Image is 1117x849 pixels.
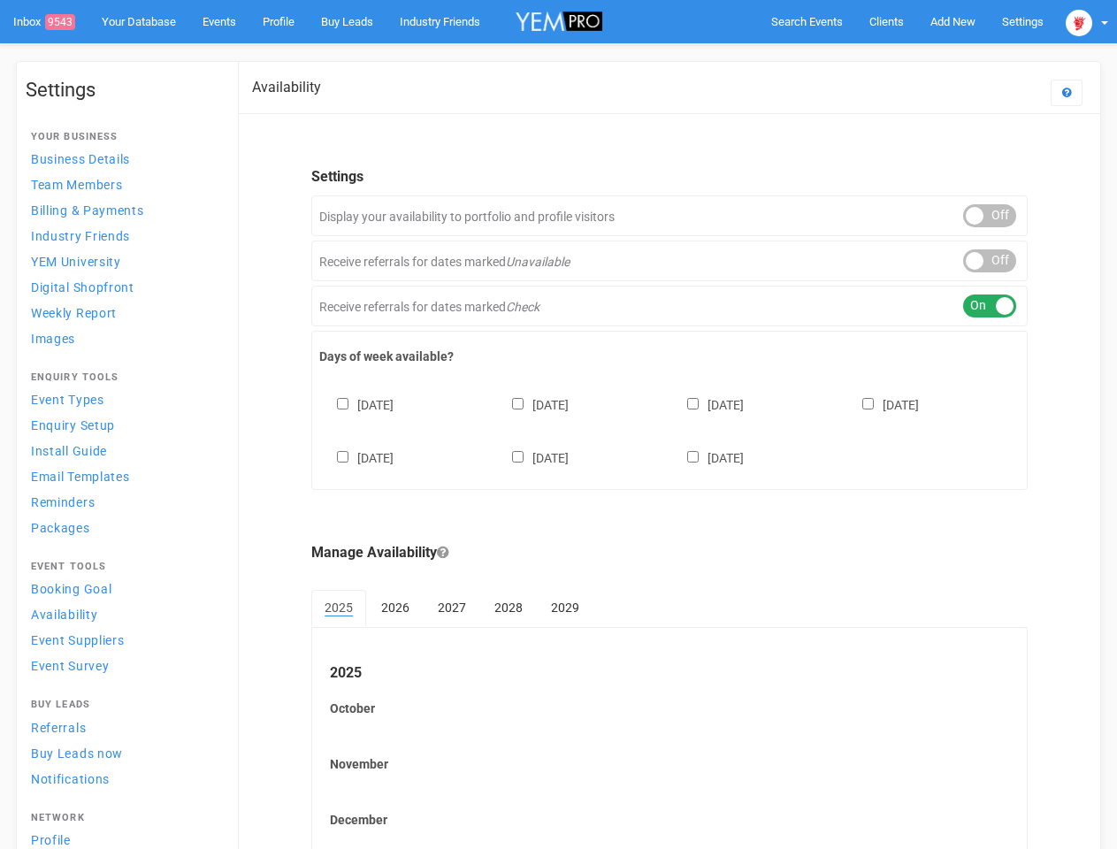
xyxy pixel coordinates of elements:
a: Availability [26,602,220,626]
label: Days of week available? [319,348,1020,365]
input: [DATE] [687,451,699,463]
label: [DATE] [845,394,919,414]
a: Referrals [26,715,220,739]
a: Business Details [26,147,220,171]
a: Reminders [26,490,220,514]
input: [DATE] [862,398,874,409]
input: [DATE] [337,398,348,409]
span: Business Details [31,152,130,166]
a: Enquiry Setup [26,413,220,437]
a: Buy Leads now [26,741,220,765]
a: Booking Goal [26,577,220,600]
legend: Manage Availability [311,543,1028,563]
a: 2029 [538,590,593,625]
label: [DATE] [319,394,394,414]
h1: Settings [26,80,220,101]
label: [DATE] [669,394,744,414]
span: Images [31,332,75,346]
input: [DATE] [512,451,524,463]
h4: Event Tools [31,562,215,572]
span: Enquiry Setup [31,418,115,432]
a: Billing & Payments [26,198,220,222]
img: open-uri20250107-2-1pbi2ie [1066,10,1092,36]
span: Install Guide [31,444,107,458]
h2: Availability [252,80,321,96]
span: Packages [31,521,90,535]
a: Weekly Report [26,301,220,325]
a: Event Survey [26,654,220,677]
label: [DATE] [669,447,744,467]
label: [DATE] [494,447,569,467]
div: Receive referrals for dates marked [311,241,1028,281]
h4: Your Business [31,132,215,142]
span: Notifications [31,772,110,786]
h4: Network [31,813,215,823]
a: Images [26,326,220,350]
a: Event Types [26,387,220,411]
div: Receive referrals for dates marked [311,286,1028,326]
a: Industry Friends [26,224,220,248]
span: Team Members [31,178,122,192]
input: [DATE] [337,451,348,463]
label: December [330,811,1009,829]
a: Install Guide [26,439,220,463]
input: [DATE] [687,398,699,409]
a: 2026 [368,590,423,625]
a: Packages [26,516,220,539]
span: Availability [31,608,97,622]
span: Clients [869,15,904,28]
span: Billing & Payments [31,203,144,218]
legend: Settings [311,167,1028,187]
span: Event Types [31,393,104,407]
label: October [330,700,1009,717]
em: Unavailable [506,255,570,269]
span: Email Templates [31,470,130,484]
h4: Enquiry Tools [31,372,215,383]
label: [DATE] [319,447,394,467]
label: [DATE] [494,394,569,414]
span: YEM University [31,255,121,269]
a: Notifications [26,767,220,791]
legend: 2025 [330,663,1009,684]
input: [DATE] [512,398,524,409]
span: Reminders [31,495,95,509]
div: Display your availability to portfolio and profile visitors [311,195,1028,236]
span: Event Survey [31,659,109,673]
em: Check [506,300,539,314]
a: Email Templates [26,464,220,488]
a: Team Members [26,172,220,196]
h4: Buy Leads [31,700,215,710]
a: 2027 [425,590,479,625]
span: Weekly Report [31,306,117,320]
span: Add New [930,15,975,28]
a: 2028 [481,590,536,625]
a: YEM University [26,249,220,273]
span: Booking Goal [31,582,111,596]
label: November [330,755,1009,773]
a: 2025 [311,590,366,627]
a: Event Suppliers [26,628,220,652]
span: 9543 [45,14,75,30]
span: Digital Shopfront [31,280,134,294]
a: Digital Shopfront [26,275,220,299]
span: Search Events [771,15,843,28]
span: Event Suppliers [31,633,125,647]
